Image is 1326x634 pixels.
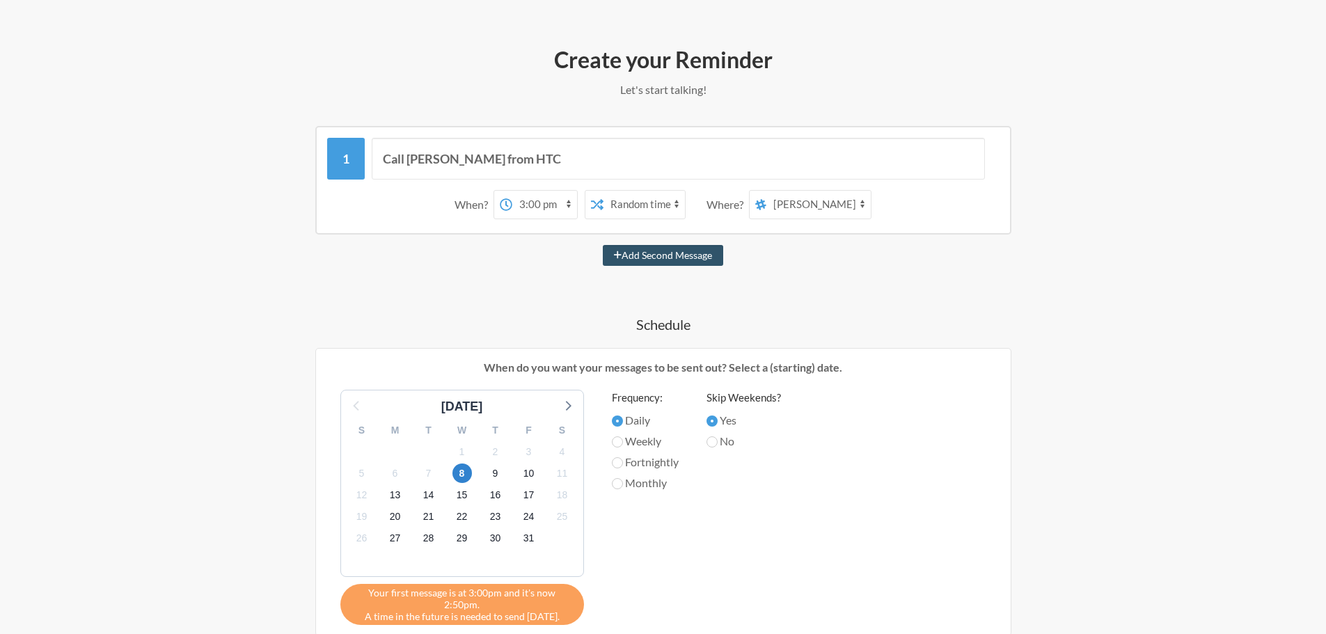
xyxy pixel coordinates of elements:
[519,463,539,483] span: Monday, November 10, 2025
[612,415,623,427] input: Daily
[419,463,439,483] span: Friday, November 7, 2025
[553,442,572,461] span: Tuesday, November 4, 2025
[260,45,1067,74] h2: Create your Reminder
[612,457,623,468] input: Fortnightly
[436,397,489,416] div: [DATE]
[707,415,718,427] input: Yes
[419,529,439,548] span: Friday, November 28, 2025
[452,507,472,527] span: Saturday, November 22, 2025
[486,529,505,548] span: Sunday, November 30, 2025
[419,507,439,527] span: Friday, November 21, 2025
[455,190,494,219] div: When?
[340,584,584,625] div: A time in the future is needed to send [DATE].
[352,529,372,548] span: Wednesday, November 26, 2025
[612,454,679,470] label: Fortnightly
[351,587,574,610] span: Your first message is at 3:00pm and it's now 2:50pm.
[452,442,472,461] span: Saturday, November 1, 2025
[707,412,781,429] label: Yes
[479,420,512,441] div: T
[612,412,679,429] label: Daily
[486,442,505,461] span: Sunday, November 2, 2025
[486,486,505,505] span: Sunday, November 16, 2025
[452,529,472,548] span: Saturday, November 29, 2025
[519,486,539,505] span: Monday, November 17, 2025
[452,486,472,505] span: Saturday, November 15, 2025
[512,420,546,441] div: F
[352,463,372,483] span: Wednesday, November 5, 2025
[546,420,579,441] div: S
[419,486,439,505] span: Friday, November 14, 2025
[612,475,679,491] label: Monthly
[707,390,781,406] label: Skip Weekends?
[612,436,623,447] input: Weekly
[352,486,372,505] span: Wednesday, November 12, 2025
[612,478,623,489] input: Monthly
[345,420,379,441] div: S
[707,436,718,447] input: No
[519,442,539,461] span: Monday, November 3, 2025
[445,420,479,441] div: W
[553,486,572,505] span: Tuesday, November 18, 2025
[386,463,405,483] span: Thursday, November 6, 2025
[707,190,749,219] div: Where?
[386,507,405,527] span: Thursday, November 20, 2025
[379,420,412,441] div: M
[486,463,505,483] span: Sunday, November 9, 2025
[452,463,472,483] span: Saturday, November 8, 2025
[486,507,505,527] span: Sunday, November 23, 2025
[260,81,1067,98] p: Let's start talking!
[386,529,405,548] span: Thursday, November 27, 2025
[260,315,1067,334] h4: Schedule
[612,433,679,450] label: Weekly
[519,529,539,548] span: Monday, December 1, 2025
[612,390,679,406] label: Frequency:
[707,433,781,450] label: No
[553,507,572,527] span: Tuesday, November 25, 2025
[553,463,572,483] span: Tuesday, November 11, 2025
[412,420,445,441] div: T
[352,507,372,527] span: Wednesday, November 19, 2025
[603,245,723,266] button: Add Second Message
[519,507,539,527] span: Monday, November 24, 2025
[372,138,985,180] input: Message
[386,486,405,505] span: Thursday, November 13, 2025
[326,359,1000,376] p: When do you want your messages to be sent out? Select a (starting) date.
